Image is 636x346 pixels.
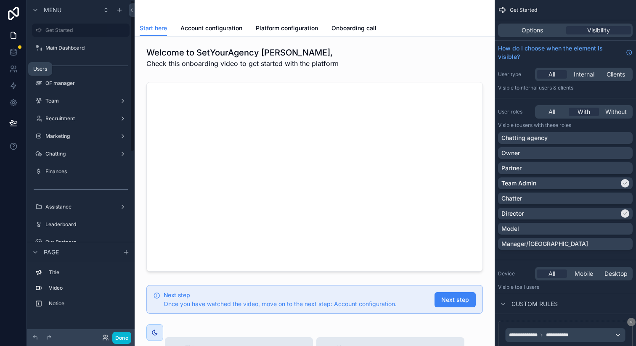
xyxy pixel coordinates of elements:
a: Leaderboard [32,218,130,231]
span: Without [605,108,627,116]
span: Get Started [510,7,537,13]
span: Start here [140,24,167,32]
label: Title [49,269,126,276]
span: All [549,269,555,278]
label: Finances [45,168,128,175]
label: Video [49,285,126,291]
p: Chatter [501,194,522,203]
p: Partner [501,164,522,172]
p: Visible to [498,284,633,291]
span: Internal users & clients [519,85,573,91]
a: Assistance [32,200,130,214]
a: Main Dashboard [32,41,130,55]
a: Account configuration [180,21,242,37]
label: User roles [498,108,532,115]
span: Users with these roles [519,122,571,128]
span: All [549,108,555,116]
p: Visible to [498,122,633,129]
p: Manager/[GEOGRAPHIC_DATA] [501,240,588,248]
span: Clients [607,70,625,79]
p: Model [501,225,519,233]
p: Team Admin [501,179,536,188]
p: Owner [501,149,520,157]
span: Mobile [575,269,593,278]
a: Onboarding call [331,21,376,37]
a: Get Started [32,24,130,37]
label: Notice [49,300,126,307]
label: User type [498,71,532,78]
label: Our Partners [45,239,128,246]
a: Team [32,94,130,108]
p: Visible to [498,85,633,91]
p: Director [501,209,524,218]
a: Marketing [32,129,130,143]
span: Menu [44,6,61,14]
div: Users [33,66,47,72]
a: Platform configuration [256,21,318,37]
label: Team [45,98,116,104]
span: All [549,70,555,79]
a: Start here [140,21,167,37]
span: Account configuration [180,24,242,32]
span: Options [522,26,543,34]
span: Desktop [604,269,628,278]
a: Finances [32,165,130,178]
button: Done [112,332,131,344]
label: Assistance [45,203,116,210]
span: Platform configuration [256,24,318,32]
label: OF manager [45,80,128,87]
label: Main Dashboard [45,45,128,51]
div: scrollable content [27,262,135,319]
span: How do I choose when the element is visible? [498,44,623,61]
a: Our Partners [32,235,130,249]
label: Leaderboard [45,221,128,228]
span: Onboarding call [331,24,376,32]
span: Visibility [587,26,610,34]
label: Device [498,270,532,277]
label: Recruitment [45,115,116,122]
span: Page [44,248,59,256]
a: How do I choose when the element is visible? [498,44,633,61]
label: Chatting [45,151,116,157]
span: Custom rules [511,300,558,308]
p: Chatting agency [501,134,548,142]
span: With [578,108,590,116]
a: OF manager [32,77,130,90]
label: Get Started [45,27,125,34]
a: Recruitment [32,112,130,125]
label: Marketing [45,133,116,140]
span: Internal [574,70,594,79]
span: all users [519,284,539,290]
a: Chatting [32,147,130,161]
